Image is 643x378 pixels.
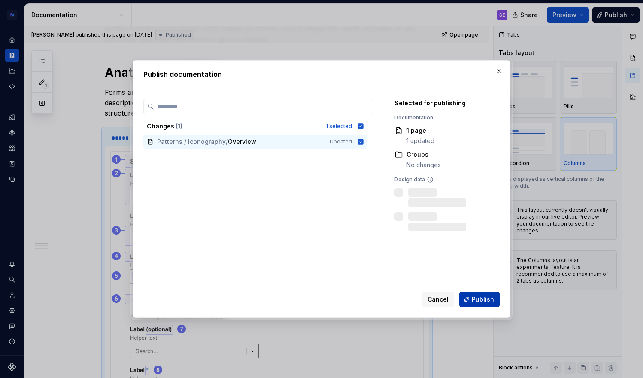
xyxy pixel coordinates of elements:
div: 1 updated [406,137,434,145]
span: Patterns / Iconography [157,137,226,146]
span: Cancel [428,295,449,304]
h2: Publish documentation [143,69,500,79]
span: / [226,137,228,146]
button: Publish [459,292,500,307]
div: 1 page [406,126,434,135]
div: Changes [147,122,321,131]
div: Selected for publishing [394,99,490,107]
div: Groups [406,150,441,159]
button: Cancel [422,292,454,307]
div: Design data [394,176,490,183]
span: Updated [330,138,352,145]
div: No changes [406,161,441,169]
span: ( 1 ) [176,122,182,130]
div: 1 selected [326,123,352,130]
span: Publish [472,295,494,304]
span: Overview [228,137,256,146]
div: Documentation [394,114,490,121]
